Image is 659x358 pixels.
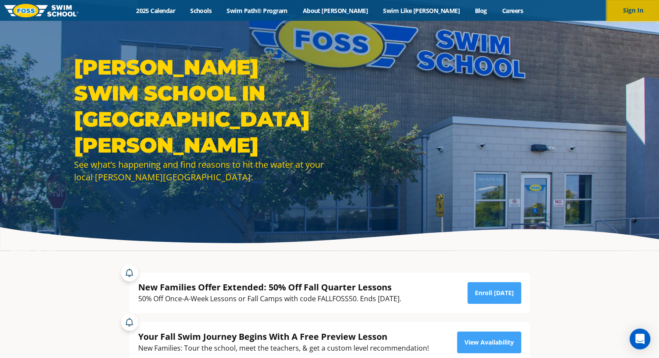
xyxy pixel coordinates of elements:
[295,7,376,15] a: About [PERSON_NAME]
[129,7,183,15] a: 2025 Calendar
[4,4,78,17] img: FOSS Swim School Logo
[467,7,494,15] a: Blog
[467,282,521,304] a: Enroll [DATE]
[376,7,467,15] a: Swim Like [PERSON_NAME]
[138,331,429,342] div: Your Fall Swim Journey Begins With A Free Preview Lesson
[183,7,219,15] a: Schools
[74,54,325,158] h1: [PERSON_NAME] Swim School in [GEOGRAPHIC_DATA][PERSON_NAME]
[630,329,650,349] div: Open Intercom Messenger
[138,342,429,354] div: New Families: Tour the school, meet the teachers, & get a custom level recommendation!
[138,293,401,305] div: 50% Off Once-A-Week Lessons or Fall Camps with code FALLFOSS50. Ends [DATE].
[138,281,401,293] div: New Families Offer Extended: 50% Off Fall Quarter Lessons
[494,7,530,15] a: Careers
[219,7,295,15] a: Swim Path® Program
[74,158,325,183] div: See what’s happening and find reasons to hit the water at your local [PERSON_NAME][GEOGRAPHIC_DATA].
[457,332,521,353] a: View Availability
